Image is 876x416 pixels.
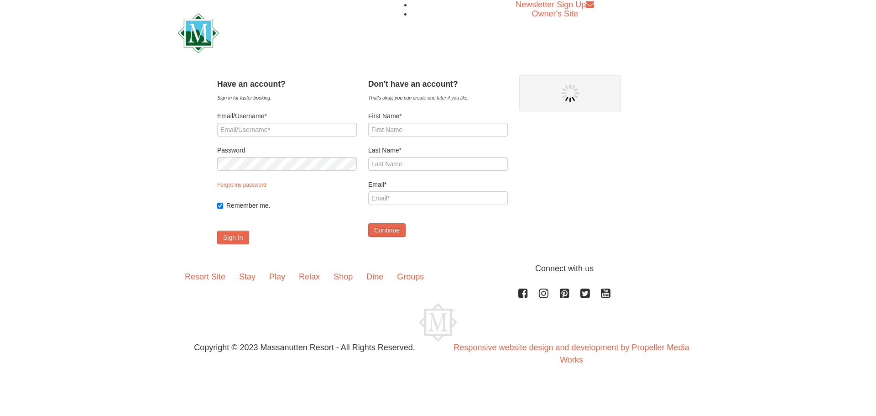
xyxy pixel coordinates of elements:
img: Massanutten Resort Logo [178,13,387,53]
label: Email/Username* [217,111,357,121]
img: Massanutten Resort Logo [419,303,457,342]
button: Sign In [217,231,249,244]
label: Last Name* [368,146,508,155]
label: Remember me. [226,201,357,210]
input: Email* [368,191,508,205]
h4: Don't have an account? [368,79,508,89]
a: Responsive website design and development by Propeller Media Works [454,343,689,364]
p: Copyright © 2023 Massanutten Resort - All Rights Reserved. [171,342,438,354]
a: Dine [360,263,390,291]
a: Play [262,263,292,291]
input: Last Name [368,157,508,171]
label: First Name* [368,111,508,121]
h4: Have an account? [217,79,357,89]
div: That's okay, you can create one later if you like. [368,93,508,102]
a: Shop [327,263,360,291]
a: Massanutten Resort [178,21,387,42]
input: Email/Username* [217,123,357,137]
a: Relax [292,263,327,291]
p: Connect with us [178,263,698,275]
button: Continue [368,223,406,237]
div: Sign in for faster booking. [217,93,357,102]
a: Groups [390,263,431,291]
a: Stay [232,263,262,291]
label: Email* [368,180,508,189]
input: First Name [368,123,508,137]
a: Resort Site [178,263,232,291]
img: wait gif [561,84,579,102]
label: Password [217,146,357,155]
a: Owner's Site [532,9,578,18]
a: Forgot my password [217,182,266,188]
